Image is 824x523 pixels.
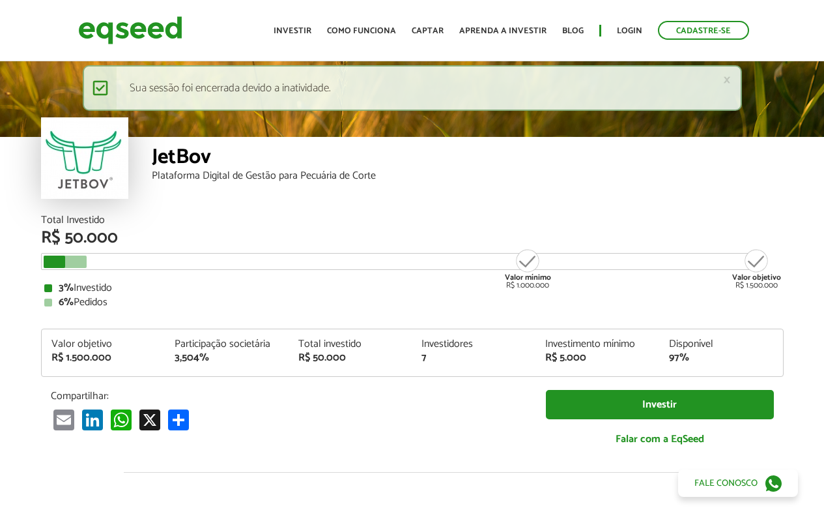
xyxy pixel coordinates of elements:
a: Falar com a EqSeed [546,426,774,453]
p: Compartilhar: [51,390,526,402]
div: Investimento mínimo [545,339,649,350]
a: WhatsApp [108,409,134,430]
div: R$ 5.000 [545,353,649,363]
a: Email [51,409,77,430]
strong: 6% [59,293,74,311]
a: Login [617,27,642,35]
div: Sua sessão foi encerrada devido a inatividade. [83,65,742,111]
img: EqSeed [78,13,182,48]
strong: Valor objetivo [732,271,781,284]
a: Como funciona [327,27,396,35]
div: Investidores [421,339,526,350]
div: 3,504% [175,353,279,363]
div: R$ 1.000.000 [504,248,552,290]
a: Investir [274,27,311,35]
div: Disponível [669,339,773,350]
div: R$ 1.500.000 [51,353,156,363]
a: X [137,409,163,430]
a: Cadastre-se [658,21,749,40]
div: Total investido [298,339,403,350]
div: Investido [44,283,780,293]
a: Aprenda a investir [459,27,547,35]
div: Participação societária [175,339,279,350]
div: 7 [421,353,526,363]
div: 97% [669,353,773,363]
a: Fale conosco [678,470,798,497]
div: R$ 50.000 [41,230,784,247]
a: Compartilhar [165,409,192,430]
a: Blog [562,27,584,35]
a: LinkedIn [79,409,106,430]
strong: 3% [59,279,74,297]
div: R$ 50.000 [298,353,403,363]
a: Captar [412,27,444,35]
a: Investir [546,390,774,419]
div: Valor objetivo [51,339,156,350]
div: R$ 1.500.000 [732,248,781,290]
a: × [723,73,731,87]
div: JetBov [152,147,784,171]
div: Total Investido [41,215,784,226]
div: Pedidos [44,297,780,308]
strong: Valor mínimo [505,271,551,284]
div: Plataforma Digital de Gestão para Pecuária de Corte [152,171,784,181]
